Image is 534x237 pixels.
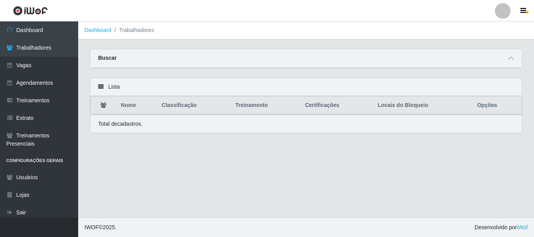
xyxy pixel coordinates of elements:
a: iWof [517,224,528,230]
img: CoreUI Logo [13,6,48,16]
span: © 2025 . [84,223,116,232]
span: IWOF [84,224,99,230]
div: Lista [90,78,522,96]
li: Trabalhadores [111,26,154,34]
th: Certificações [300,96,373,115]
th: Opções [472,96,521,115]
th: Treinamento [231,96,300,115]
th: Classificação [157,96,231,115]
p: Total de cadastros. [98,120,143,128]
th: Nome [116,96,157,115]
strong: Buscar [98,55,116,61]
nav: breadcrumb [78,21,534,39]
a: Dashboard [84,27,111,33]
th: Locais do Bloqueio [373,96,472,115]
span: Desenvolvido por [475,223,528,232]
